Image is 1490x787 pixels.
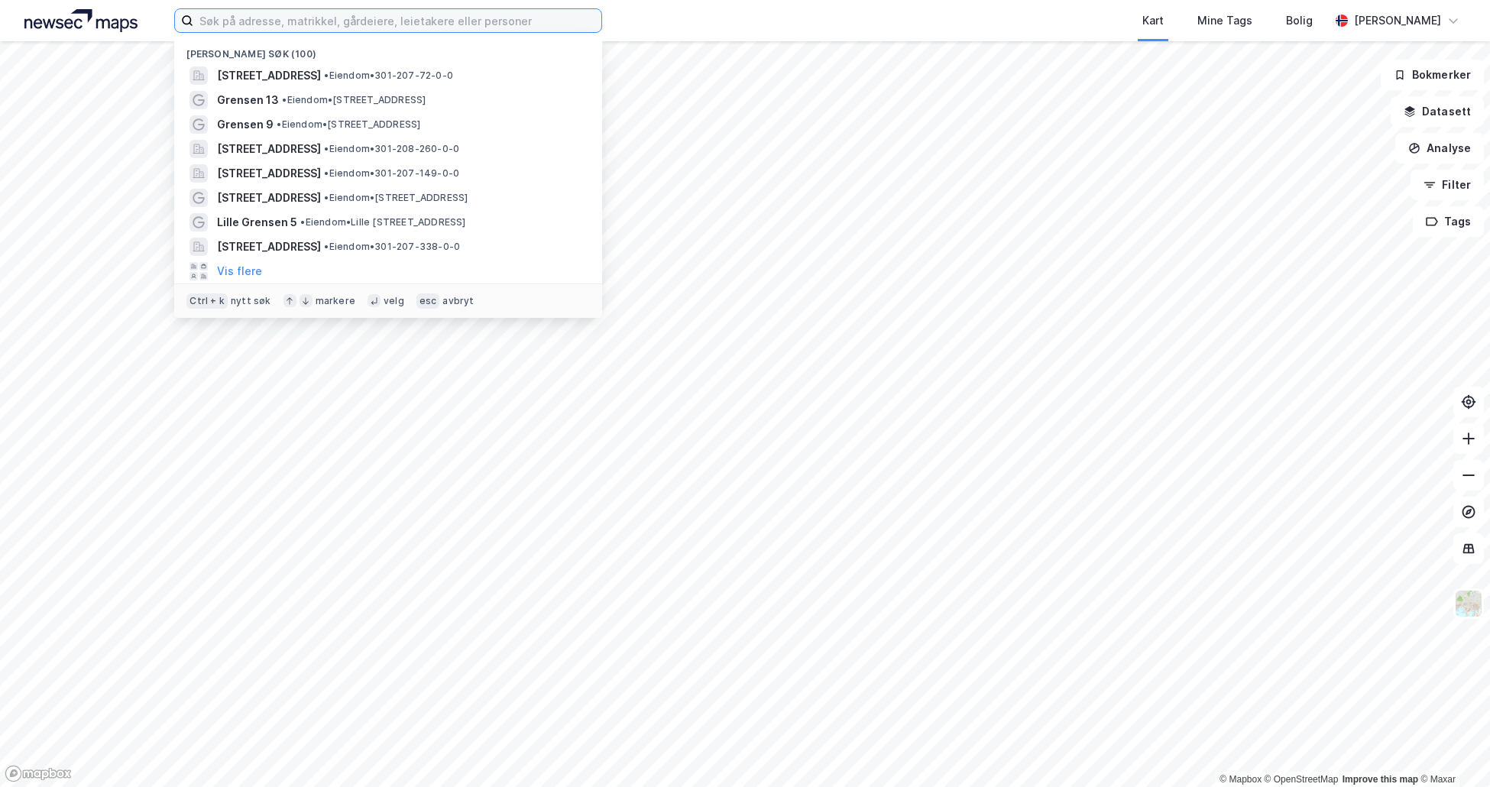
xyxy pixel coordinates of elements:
a: Improve this map [1343,774,1418,785]
span: • [324,70,329,81]
div: [PERSON_NAME] søk (100) [174,36,602,63]
button: Filter [1411,170,1484,200]
div: velg [384,295,404,307]
span: Eiendom • [STREET_ADDRESS] [282,94,426,106]
input: Søk på adresse, matrikkel, gårdeiere, leietakere eller personer [193,9,601,32]
div: Bolig [1286,11,1313,30]
span: • [277,118,281,130]
span: Eiendom • 301-207-149-0-0 [324,167,459,180]
span: Eiendom • Lille [STREET_ADDRESS] [300,216,465,228]
span: Grensen 9 [217,115,274,134]
span: Eiendom • [STREET_ADDRESS] [324,192,468,204]
div: Kontrollprogram for chat [1414,714,1490,787]
div: markere [316,295,355,307]
div: esc [416,293,440,309]
span: • [324,241,329,252]
button: Bokmerker [1381,60,1484,90]
span: Grensen 13 [217,91,279,109]
button: Vis flere [217,262,262,280]
span: Eiendom • 301-208-260-0-0 [324,143,459,155]
span: • [300,216,305,228]
span: Eiendom • [STREET_ADDRESS] [277,118,420,131]
span: [STREET_ADDRESS] [217,66,321,85]
span: • [324,167,329,179]
div: Ctrl + k [186,293,228,309]
span: [STREET_ADDRESS] [217,164,321,183]
span: [STREET_ADDRESS] [217,189,321,207]
a: Mapbox homepage [5,765,72,782]
span: Eiendom • 301-207-338-0-0 [324,241,460,253]
div: avbryt [442,295,474,307]
span: • [282,94,287,105]
a: Mapbox [1220,774,1262,785]
span: Lille Grensen 5 [217,213,297,232]
img: logo.a4113a55bc3d86da70a041830d287a7e.svg [24,9,138,32]
button: Analyse [1395,133,1484,164]
img: Z [1454,589,1483,618]
iframe: Chat Widget [1414,714,1490,787]
a: OpenStreetMap [1265,774,1339,785]
span: [STREET_ADDRESS] [217,140,321,158]
span: • [324,192,329,203]
span: • [324,143,329,154]
button: Tags [1413,206,1484,237]
div: Kart [1142,11,1164,30]
button: Datasett [1391,96,1484,127]
div: nytt søk [231,295,271,307]
div: [PERSON_NAME] [1354,11,1441,30]
span: Eiendom • 301-207-72-0-0 [324,70,453,82]
span: [STREET_ADDRESS] [217,238,321,256]
div: Mine Tags [1197,11,1252,30]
